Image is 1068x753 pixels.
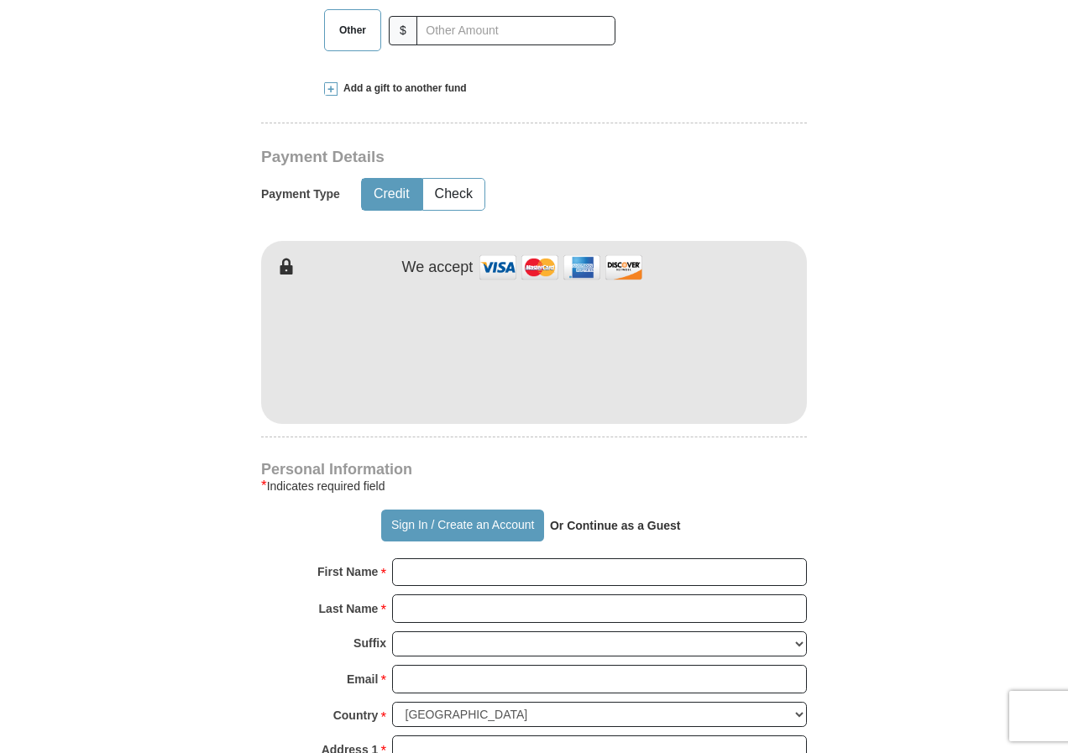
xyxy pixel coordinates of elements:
[423,179,484,210] button: Check
[353,631,386,655] strong: Suffix
[402,259,474,277] h4: We accept
[362,179,421,210] button: Credit
[389,16,417,45] span: $
[261,476,807,496] div: Indicates required field
[319,597,379,620] strong: Last Name
[347,667,378,691] strong: Email
[550,519,681,532] strong: Or Continue as a Guest
[338,81,467,96] span: Add a gift to another fund
[317,560,378,583] strong: First Name
[477,249,645,285] img: credit cards accepted
[261,148,689,167] h3: Payment Details
[261,463,807,476] h4: Personal Information
[381,510,543,541] button: Sign In / Create an Account
[331,18,374,43] span: Other
[333,703,379,727] strong: Country
[416,16,615,45] input: Other Amount
[261,187,340,201] h5: Payment Type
